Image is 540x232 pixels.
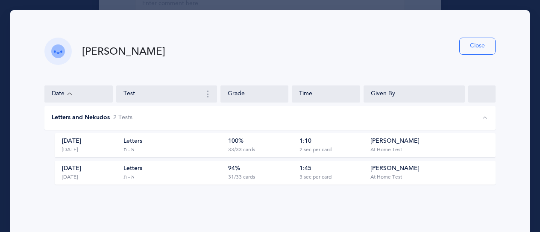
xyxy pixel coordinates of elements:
[123,164,142,173] div: Letters
[52,114,110,122] div: Letters and Nekudos
[370,164,420,173] div: [PERSON_NAME]
[62,147,78,153] div: [DATE]
[370,147,402,153] div: At Home Test
[62,164,81,173] div: [DATE]
[52,89,106,99] div: Date
[228,174,255,181] div: 31/33 cards
[123,137,142,146] div: Letters
[299,90,353,98] div: Time
[459,38,496,55] button: Close
[123,147,135,153] div: א - ת
[228,164,240,173] div: 94%
[82,44,165,59] div: [PERSON_NAME]
[370,174,402,181] div: At Home Test
[113,114,132,122] span: 2 Test
[123,89,213,99] div: Test
[62,137,81,146] div: [DATE]
[228,90,282,98] div: Grade
[228,137,244,146] div: 100%
[62,174,78,181] div: [DATE]
[299,147,332,153] div: 2 sec per card
[370,137,420,146] div: [PERSON_NAME]
[299,174,332,181] div: 3 sec per card
[299,137,311,146] div: 1:10
[130,114,132,121] span: s
[123,174,135,181] div: א - ת
[228,147,255,153] div: 33/33 cards
[299,164,311,173] div: 1:45
[371,90,458,98] div: Given By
